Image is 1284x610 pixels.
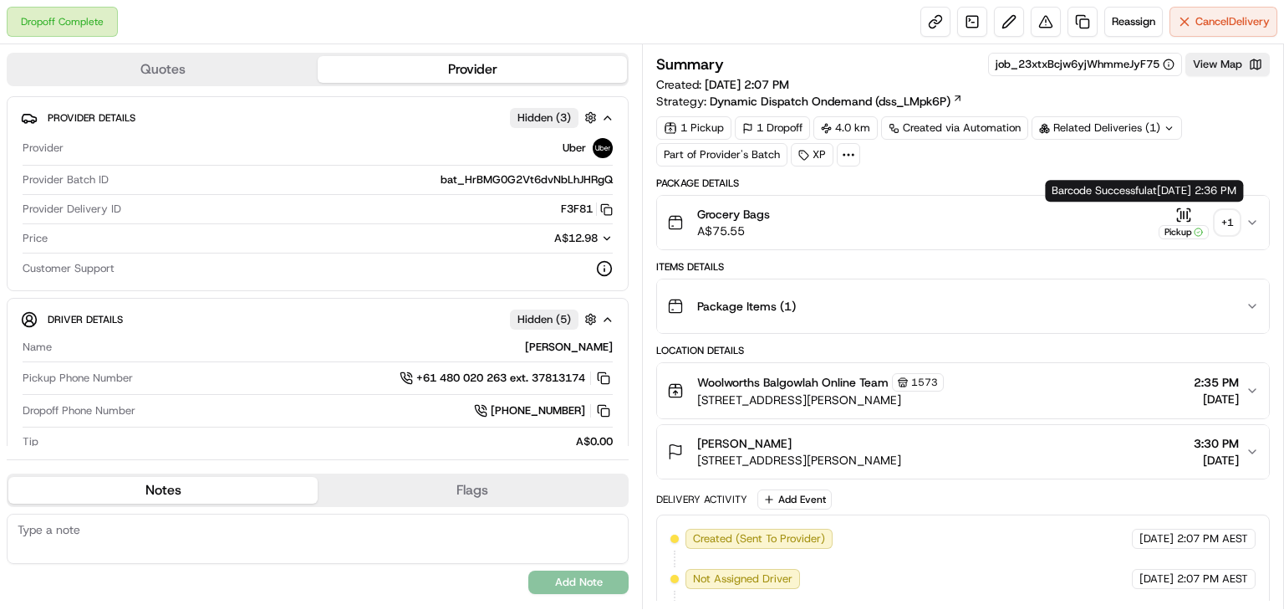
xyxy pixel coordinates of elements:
button: Woolworths Balgowlah Online Team1573[STREET_ADDRESS][PERSON_NAME]2:35 PM[DATE] [657,363,1269,418]
button: A$12.98 [466,231,613,246]
span: [PHONE_NUMBER] [491,403,585,418]
span: Dropoff Phone Number [23,403,135,418]
button: Notes [8,477,318,504]
div: Items Details [656,260,1270,274]
div: Barcode Successful [1045,180,1243,202]
div: A$0.00 [45,434,613,449]
span: [PERSON_NAME] [697,435,792,452]
span: +61 480 020 263 ext. 37813174 [416,371,585,386]
span: Provider [23,141,64,156]
button: Add Event [757,490,832,510]
span: A$75.55 [697,223,770,239]
button: Provider DetailsHidden (3) [21,104,614,131]
span: Package Items ( 1 ) [697,298,796,315]
div: XP [791,143,833,167]
a: Created via Automation [881,116,1028,140]
button: Hidden (5) [510,309,601,330]
span: Grocery Bags [697,206,770,223]
button: Pickup+1 [1159,207,1239,239]
div: 1 Dropoff [735,116,810,140]
button: Driver DetailsHidden (5) [21,305,614,333]
a: +61 480 020 263 ext. 37813174 [400,369,613,387]
button: F3F81 [561,202,613,217]
div: Package Details [656,177,1270,190]
span: 2:35 PM [1194,374,1239,391]
button: Reassign [1104,7,1163,37]
span: Cancel Delivery [1195,14,1270,29]
span: Created: [656,76,789,93]
div: + 1 [1215,211,1239,234]
span: Not Assigned Driver [693,572,792,587]
button: Provider [318,56,627,83]
span: [DATE] [1139,572,1174,587]
button: job_23xtxBcjw6yjWhmmeJyF75 [996,57,1174,72]
div: Delivery Activity [656,493,747,506]
span: Tip [23,434,38,449]
span: 3:30 PM [1194,435,1239,452]
button: Quotes [8,56,318,83]
img: uber-new-logo.jpeg [593,138,613,158]
div: Strategy: [656,93,963,110]
span: 2:07 PM AEST [1177,531,1248,546]
span: [DATE] [1194,391,1239,408]
div: Location Details [656,344,1270,357]
span: 1573 [911,376,938,389]
a: [PHONE_NUMBER] [474,402,613,420]
span: Hidden ( 3 ) [517,110,571,126]
div: Related Deliveries (1) [1032,116,1182,140]
span: [STREET_ADDRESS][PERSON_NAME] [697,452,901,469]
span: at [DATE] 2:36 PM [1147,183,1236,197]
span: Provider Delivery ID [23,202,121,217]
span: bat_HrBMG0G2Vt6dvNbLhJHRgQ [441,172,613,187]
button: CancelDelivery [1169,7,1277,37]
span: Created (Sent To Provider) [693,531,825,546]
div: Pickup [1159,225,1209,239]
span: Hidden ( 5 ) [517,312,571,327]
span: Driver Details [48,313,123,326]
span: Dynamic Dispatch Ondemand (dss_LMpk6P) [710,93,950,110]
span: Woolworths Balgowlah Online Team [697,374,889,391]
div: [PERSON_NAME] [59,340,613,355]
span: Uber [563,141,586,156]
span: A$12.98 [554,231,598,245]
span: Pickup Phone Number [23,371,133,386]
h3: Summary [656,57,724,72]
span: Price [23,231,48,246]
a: Dynamic Dispatch Ondemand (dss_LMpk6P) [710,93,963,110]
button: Flags [318,477,627,504]
span: [DATE] [1139,531,1174,546]
div: 1 Pickup [656,116,731,140]
button: [PERSON_NAME][STREET_ADDRESS][PERSON_NAME]3:30 PM[DATE] [657,425,1269,479]
span: Reassign [1112,14,1155,29]
span: Provider Details [48,111,135,125]
button: Pickup [1159,207,1209,239]
span: Name [23,340,52,355]
button: View Map [1185,53,1270,76]
span: [DATE] 2:07 PM [705,77,789,92]
button: Hidden (3) [510,107,601,128]
span: 2:07 PM AEST [1177,572,1248,587]
span: Provider Batch ID [23,172,109,187]
span: [STREET_ADDRESS][PERSON_NAME] [697,392,944,408]
span: Customer Support [23,261,115,276]
button: Package Items (1) [657,279,1269,333]
div: 4.0 km [813,116,878,140]
span: [DATE] [1194,452,1239,469]
button: Grocery BagsA$75.55Pickup+1 [657,196,1269,249]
